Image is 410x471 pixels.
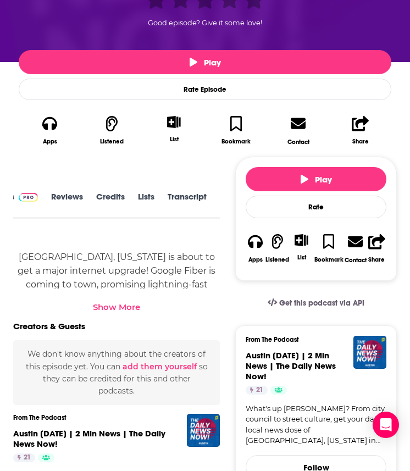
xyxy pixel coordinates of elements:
[246,350,336,381] a: Austin Today | 2 Min News | The Daily News Now!
[13,453,35,462] a: 21
[26,349,208,396] span: We don't know anything about the creators of this episode yet . You can so they can be credited f...
[187,414,220,447] img: Austin Today | 2 Min News | The Daily News Now!
[100,138,124,145] div: Listened
[221,138,251,145] div: Bookmark
[246,350,336,381] span: Austin [DATE] | 2 Min News | The Daily News Now!
[13,414,211,422] h3: From The Podcast
[246,386,268,395] a: 21
[43,138,57,145] div: Apps
[373,412,399,438] div: Open Intercom Messenger
[256,385,263,396] span: 21
[19,79,391,100] div: Rate Episode
[301,174,332,185] span: Play
[353,336,386,369] img: Austin Today | 2 Min News | The Daily News Now!
[246,227,265,270] button: Apps
[345,256,367,264] div: Contact
[13,428,165,449] a: Austin Today | 2 Min News | The Daily News Now!
[168,192,207,216] a: Transcript
[138,192,154,216] a: Lists
[123,362,197,371] button: add them yourself
[205,109,267,152] button: Bookmark
[248,256,263,263] div: Apps
[148,19,262,27] span: Good episode? Give it some love!
[81,109,143,152] button: Listened
[368,256,385,263] div: Share
[267,109,329,152] a: Contact
[190,57,221,68] span: Play
[13,250,220,442] div: [GEOGRAPHIC_DATA], [US_STATE] is about to get a major internet upgrade! Google Fiber is coming to...
[344,227,367,270] a: Contact
[19,50,391,74] button: Play
[287,138,309,146] div: Contact
[290,227,313,268] div: Show More ButtonList
[246,196,386,218] div: Rate
[13,428,165,449] span: Austin [DATE] | 2 Min News | The Daily News Now!
[265,256,289,263] div: Listened
[265,227,290,270] button: Listened
[24,452,31,463] span: 21
[51,192,83,216] a: Reviews
[297,253,306,261] div: List
[19,109,81,152] button: Apps
[279,298,364,308] span: Get this podcast via API
[367,227,386,270] button: Share
[143,109,205,149] div: Show More ButtonList
[246,403,386,446] a: What's up [PERSON_NAME]? From city council to street culture, get your daily local news dose of [...
[96,192,125,216] a: Credits
[290,234,313,246] button: Show More Button
[170,135,179,143] div: List
[329,109,391,152] button: Share
[246,336,378,343] h3: From The Podcast
[246,167,386,191] button: Play
[314,256,343,263] div: Bookmark
[352,138,369,145] div: Share
[163,116,185,128] button: Show More Button
[19,193,38,202] img: Podchaser Pro
[314,227,344,270] button: Bookmark
[259,290,373,317] a: Get this podcast via API
[13,321,85,331] h2: Creators & Guests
